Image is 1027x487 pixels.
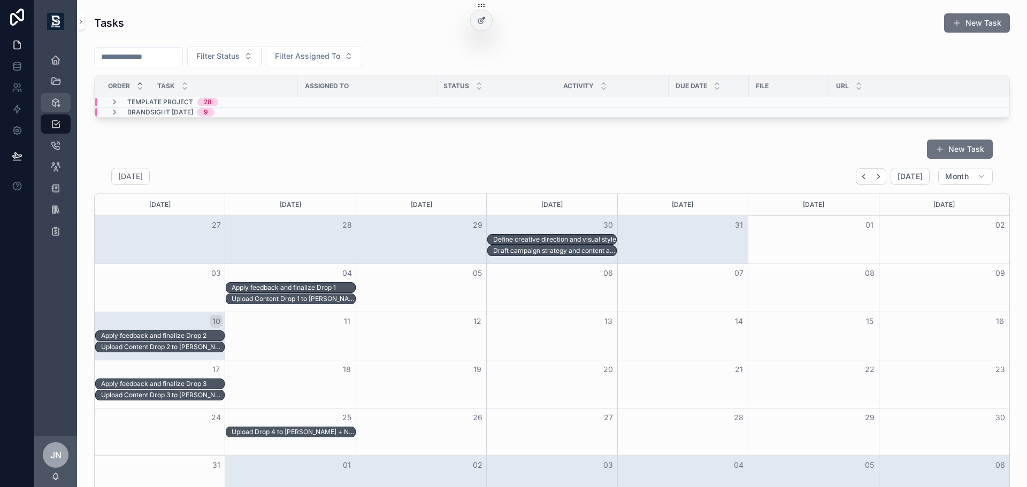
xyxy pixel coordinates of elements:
button: 12 [471,315,484,328]
h1: Tasks [94,16,124,30]
div: Upload Content Drop 2 to [PERSON_NAME] + Noloco [101,343,224,351]
div: Upload Drop 4 to [PERSON_NAME] + Noloco, run final QA, archive all [232,428,355,436]
button: 06 [994,459,1007,471]
div: Upload Content Drop 1 to [PERSON_NAME] + Noloco [232,295,355,303]
button: 28 [732,411,745,424]
button: Back [856,168,871,185]
button: Select Button [266,46,362,66]
span: Assigned To [305,82,349,90]
button: 11 [341,315,354,328]
span: JN [50,449,62,461]
div: [DATE] [750,194,877,215]
button: [DATE] [891,168,930,185]
div: 28 [204,98,212,106]
button: 03 [210,267,223,280]
span: Filter Assigned To [275,51,340,61]
button: 25 [341,411,354,424]
button: 31 [210,459,223,471]
button: 29 [471,219,484,231]
span: Url [836,82,849,90]
button: 15 [863,315,876,328]
button: 10 [210,315,223,328]
button: 16 [994,315,1007,328]
div: Draft campaign strategy and content arcs [493,246,616,255]
div: Apply feedback and finalize Drop 2 [101,331,224,340]
button: 20 [602,363,615,376]
div: Apply feedback and finalize Drop 3 [101,380,224,388]
span: BrandSight [DATE] [127,108,193,117]
span: Status [443,82,469,90]
span: Task [157,82,175,90]
div: Draft campaign strategy and content arcs [493,246,616,256]
button: New Task [927,140,993,159]
div: Upload Content Drop 2 to Rella + Noloco [101,342,224,352]
span: Order [108,82,130,90]
button: 05 [863,459,876,471]
button: Next [871,168,886,185]
button: 02 [994,219,1007,231]
div: Define creative direction and visual style [493,235,616,244]
div: Apply feedback and finalize Drop 1 [232,283,355,292]
div: [DATE] [358,194,485,215]
span: Filter Status [196,51,240,61]
span: File [756,82,769,90]
button: 03 [602,459,615,471]
div: Apply feedback and finalize Drop 3 [101,379,224,389]
button: New Task [944,13,1010,33]
button: 04 [732,459,745,471]
button: 04 [341,267,354,280]
button: 07 [732,267,745,280]
button: 27 [602,411,615,424]
button: 31 [732,219,745,231]
span: Template Project [127,98,193,106]
button: 19 [471,363,484,376]
button: 26 [471,411,484,424]
button: 28 [341,219,354,231]
button: Select Button [187,46,262,66]
h2: [DATE] [118,171,143,182]
div: [DATE] [96,194,223,215]
div: [DATE] [227,194,354,215]
button: 22 [863,363,876,376]
span: Month [945,172,969,181]
button: 30 [602,219,615,231]
button: 18 [341,363,354,376]
button: 21 [732,363,745,376]
div: scrollable content [34,43,77,254]
button: 08 [863,267,876,280]
span: Due Date [676,82,707,90]
div: [DATE] [488,194,615,215]
button: 27 [210,219,223,231]
button: 13 [602,315,615,328]
button: 06 [602,267,615,280]
span: [DATE] [898,172,923,181]
div: Upload Content Drop 1 to Rella + Noloco [232,294,355,304]
button: 05 [471,267,484,280]
img: App logo [47,13,64,30]
div: [DATE] [881,194,1008,215]
button: 09 [994,267,1007,280]
button: 14 [732,315,745,328]
div: Upload Drop 4 to Rella + Noloco, run final QA, archive all [232,427,355,437]
div: Upload Content Drop 3 to Rella + Noloco [101,390,224,400]
button: 01 [341,459,354,471]
div: Upload Content Drop 3 to [PERSON_NAME] + Noloco [101,391,224,399]
div: [DATE] [619,194,746,215]
button: 23 [994,363,1007,376]
button: 17 [210,363,223,376]
button: Month [938,168,993,185]
div: Apply feedback and finalize Drop 1 [232,283,355,292]
span: Activity [563,82,594,90]
button: 29 [863,411,876,424]
div: Apply feedback and finalize Drop 2 [101,331,224,341]
button: 30 [994,411,1007,424]
button: 02 [471,459,484,471]
div: 9 [204,108,208,117]
button: 01 [863,219,876,231]
button: 24 [210,411,223,424]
